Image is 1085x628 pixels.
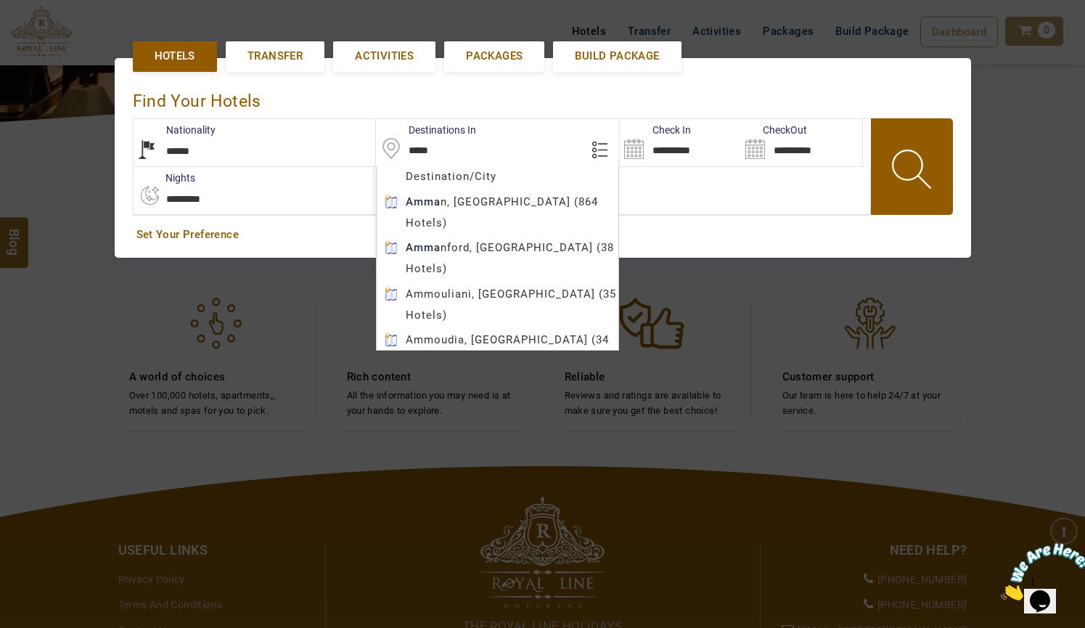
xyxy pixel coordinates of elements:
input: Search [741,119,862,166]
span: Transfer [247,49,303,64]
a: Transfer [226,41,324,71]
span: Hotels [155,49,195,64]
span: 1 [6,6,12,18]
div: nford, [GEOGRAPHIC_DATA] (38 Hotels) [377,237,618,280]
div: Ammoudia, [GEOGRAPHIC_DATA] (34 Hotels) [377,330,618,372]
b: Amma [406,241,441,254]
a: Activities [333,41,435,71]
a: Set Your Preference [136,227,949,242]
span: Build Package [575,49,659,64]
label: CheckOut [741,123,807,137]
label: Rooms [374,171,438,185]
input: Search [620,119,741,166]
a: Hotels [133,41,217,71]
label: nights [133,171,195,185]
label: Destinations In [376,123,476,137]
img: Chat attention grabber [6,6,96,63]
div: Destination/City [377,166,618,187]
label: Check In [620,123,691,137]
a: Packages [444,41,544,71]
label: Nationality [134,123,216,137]
b: Amma [406,195,441,208]
span: Packages [466,49,523,64]
div: n, [GEOGRAPHIC_DATA] (864 Hotels) [377,192,618,234]
a: Build Package [553,41,681,71]
iframe: chat widget [995,537,1085,606]
span: Activities [355,49,414,64]
div: Find Your Hotels [133,76,953,119]
div: Ammouliani, [GEOGRAPHIC_DATA] (35 Hotels) [377,284,618,326]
